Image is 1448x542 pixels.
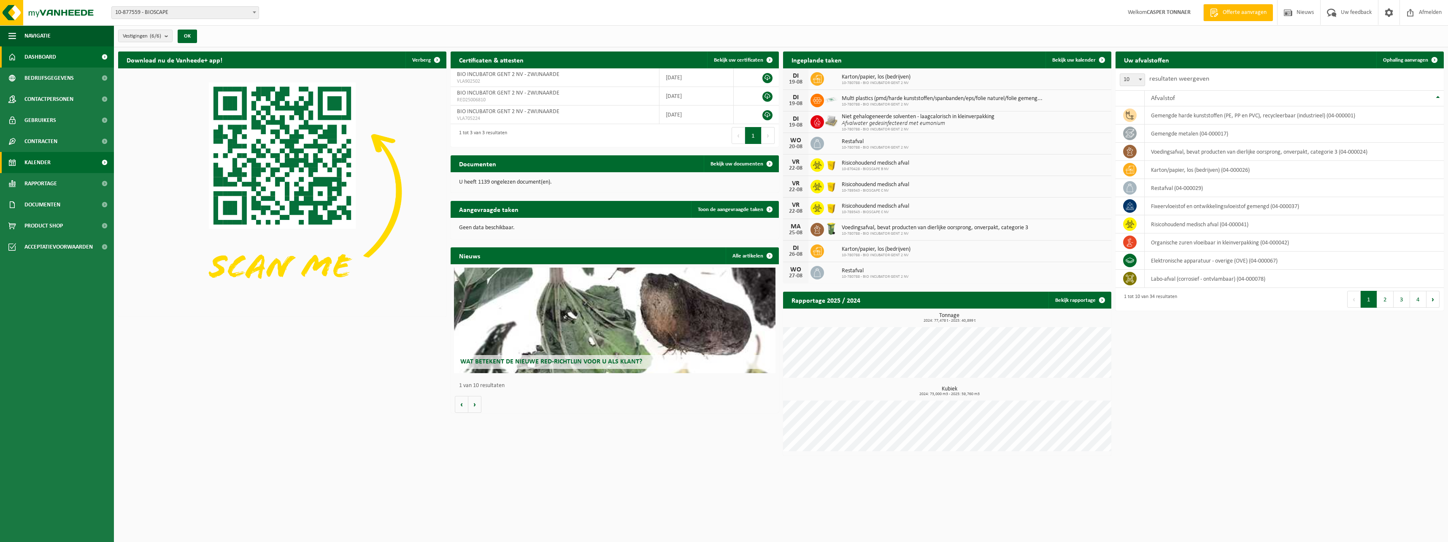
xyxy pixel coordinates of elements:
span: Rapportage [24,173,57,194]
a: Wat betekent de nieuwe RED-richtlijn voor u als klant? [454,268,775,373]
span: 10-780788 - BIO INCUBATOR GENT 2 NV [842,102,1043,107]
div: DI [787,116,804,122]
span: 10-780788 - BIO INCUBATOR GENT 2 NV [842,145,909,150]
span: Bekijk uw kalender [1052,57,1096,63]
h2: Rapportage 2025 / 2024 [783,292,869,308]
td: [DATE] [659,68,733,87]
span: Navigatie [24,25,51,46]
span: Restafval [842,138,909,145]
button: 2 [1377,291,1394,308]
span: 10-789343 - BIOSCAPE C NV [842,210,909,215]
h2: Nieuws [451,247,489,264]
span: 10-780788 - BIO INCUBATOR GENT 2 NV [842,274,909,279]
div: VR [787,202,804,209]
span: BIO INCUBATOR GENT 2 NV - ZWIJNAARDE [457,71,559,78]
td: voedingsafval, bevat producten van dierlijke oorsprong, onverpakt, categorie 3 (04-000024) [1145,143,1444,161]
h3: Kubiek [787,386,1111,396]
button: Previous [1347,291,1361,308]
button: 4 [1410,291,1426,308]
button: 1 [745,127,762,144]
a: Offerte aanvragen [1203,4,1273,21]
img: LP-SB-00050-HPE-22 [824,179,838,193]
p: U heeft 1139 ongelezen document(en). [459,179,770,185]
span: 2024: 73,000 m3 - 2025: 59,760 m3 [787,392,1111,396]
td: risicohoudend medisch afval (04-000041) [1145,215,1444,233]
span: VLA705224 [457,115,653,122]
div: 25-08 [787,230,804,236]
button: Next [1426,291,1440,308]
button: Verberg [405,51,446,68]
span: Karton/papier, los (bedrijven) [842,74,910,81]
td: elektronische apparatuur - overige (OVE) (04-000067) [1145,252,1444,270]
span: Risicohoudend medisch afval [842,203,909,210]
td: [DATE] [659,87,733,106]
td: gemengde harde kunststoffen (PE, PP en PVC), recycleerbaar (industrieel) (04-000001) [1145,106,1444,125]
span: Product Shop [24,215,63,236]
span: Afvalstof [1151,95,1175,102]
div: 1 tot 10 van 34 resultaten [1120,290,1177,309]
img: WB-0140-HPE-GN-50 [824,222,838,236]
div: DI [787,73,804,79]
div: 20-08 [787,144,804,150]
td: [DATE] [659,106,733,124]
span: Wat betekent de nieuwe RED-richtlijn voor u als klant? [460,358,642,365]
h2: Documenten [451,155,505,172]
span: Voedingsafval, bevat producten van dierlijke oorsprong, onverpakt, categorie 3 [842,225,1028,231]
span: Bekijk uw certificaten [714,57,763,63]
span: Verberg [412,57,431,63]
div: 27-08 [787,273,804,279]
span: 10-789343 - BIOSCAPE C NV [842,188,909,193]
span: 10-780788 - BIO INCUBATOR GENT 2 NV [842,231,1028,236]
td: organische zuren vloeibaar in kleinverpakking (04-000042) [1145,233,1444,252]
button: OK [178,30,197,43]
span: Acceptatievoorwaarden [24,236,93,257]
count: (6/6) [150,33,161,39]
h2: Ingeplande taken [783,51,850,68]
span: Gebruikers [24,110,56,131]
td: fixeervloeistof en ontwikkelingsvloeistof gemengd (04-000037) [1145,197,1444,215]
div: 22-08 [787,165,804,171]
div: DI [787,94,804,101]
img: Download de VHEPlus App [118,68,446,315]
span: Dashboard [24,46,56,68]
a: Toon de aangevraagde taken [691,201,778,218]
span: RED25006810 [457,97,653,103]
span: BIO INCUBATOR GENT 2 NV - ZWIJNAARDE [457,90,559,96]
img: LP-SB-00050-HPE-22 [824,200,838,214]
span: BIO INCUBATOR GENT 2 NV - ZWIJNAARDE [457,108,559,115]
button: Vorige [455,396,468,413]
p: Geen data beschikbaar. [459,225,770,231]
div: MA [787,223,804,230]
a: Alle artikelen [726,247,778,264]
span: Documenten [24,194,60,215]
img: LP-PA-00000-WDN-11 [824,114,838,128]
div: VR [787,180,804,187]
h2: Download nu de Vanheede+ app! [118,51,231,68]
span: 10-780788 - BIO INCUBATOR GENT 2 NV [842,253,910,258]
span: VLA902502 [457,78,653,85]
span: Risicohoudend medisch afval [842,182,909,188]
td: karton/papier, los (bedrijven) (04-000026) [1145,161,1444,179]
span: 2024: 77,478 t - 2025: 40,899 t [787,319,1111,323]
span: Restafval [842,268,909,274]
span: Offerte aanvragen [1221,8,1269,17]
span: Bedrijfsgegevens [24,68,74,89]
div: 19-08 [787,122,804,128]
h2: Aangevraagde taken [451,201,527,217]
span: Toon de aangevraagde taken [698,207,763,212]
div: WO [787,266,804,273]
span: Contracten [24,131,57,152]
button: Vestigingen(6/6) [118,30,173,42]
div: 1 tot 3 van 3 resultaten [455,126,507,145]
button: Volgende [468,396,481,413]
i: Afvalwater gedesinfecteerd met eumonium [842,120,945,127]
span: 10-877559 - BIOSCAPE [111,6,259,19]
span: Niet gehalogeneerde solventen - laagcalorisch in kleinverpakking [842,114,994,120]
h2: Certificaten & attesten [451,51,532,68]
span: Multi plastics (pmd/harde kunststoffen/spanbanden/eps/folie naturel/folie gemeng... [842,95,1043,102]
button: 1 [1361,291,1377,308]
span: Karton/papier, los (bedrijven) [842,246,910,253]
a: Bekijk rapportage [1048,292,1110,309]
span: 10 [1120,73,1145,86]
strong: CASPER TONNAER [1147,9,1191,16]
